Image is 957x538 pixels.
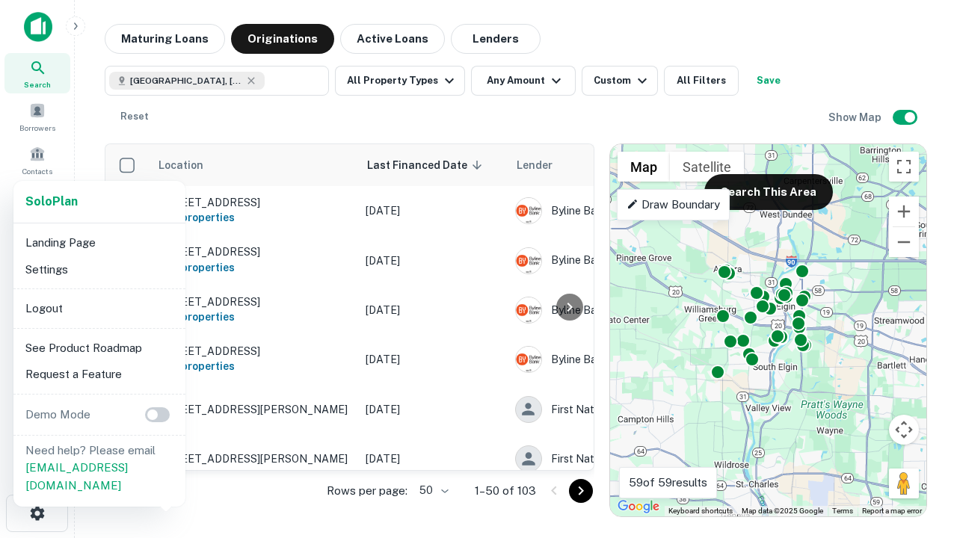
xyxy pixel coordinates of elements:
li: Landing Page [19,229,179,256]
a: [EMAIL_ADDRESS][DOMAIN_NAME] [25,461,128,492]
strong: Solo Plan [25,194,78,208]
p: Need help? Please email [25,442,173,495]
iframe: Chat Widget [882,418,957,490]
a: SoloPlan [25,193,78,211]
p: Demo Mode [19,406,96,424]
li: Settings [19,256,179,283]
li: Request a Feature [19,361,179,388]
li: See Product Roadmap [19,335,179,362]
li: Logout [19,295,179,322]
